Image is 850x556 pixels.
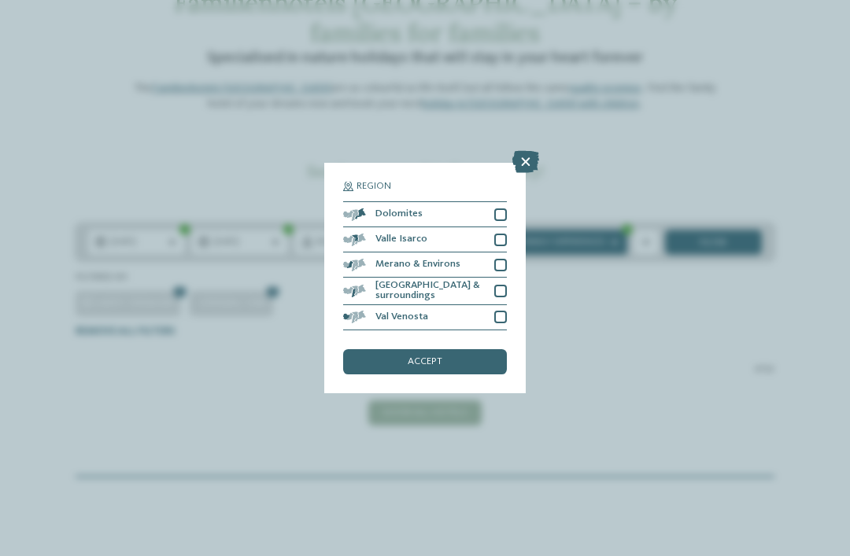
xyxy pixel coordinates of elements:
span: Valle Isarco [375,234,427,245]
span: Merano & Environs [375,260,460,270]
span: [GEOGRAPHIC_DATA] & surroundings [375,281,485,301]
span: Region [357,182,391,192]
span: Dolomites [375,209,423,219]
span: accept [408,357,442,367]
span: Val Venosta [375,312,428,322]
